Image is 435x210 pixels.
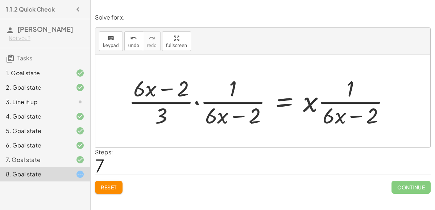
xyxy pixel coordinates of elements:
[76,69,84,77] i: Task finished and correct.
[6,98,64,106] div: 3. Line it up
[101,184,117,190] span: Reset
[6,141,64,150] div: 6. Goal state
[148,34,155,43] i: redo
[76,170,84,179] i: Task started.
[9,35,84,42] div: Not you?
[107,34,114,43] i: keyboard
[95,154,104,176] span: 7
[128,43,139,48] span: undo
[124,31,143,51] button: undoundo
[147,43,157,48] span: redo
[95,13,431,22] p: Solve for x.
[6,69,64,77] div: 1. Goal state
[6,112,64,121] div: 4. Goal state
[76,83,84,92] i: Task finished and correct.
[76,141,84,150] i: Task finished and correct.
[76,155,84,164] i: Task finished and correct.
[76,98,84,106] i: Task not started.
[17,25,73,33] span: [PERSON_NAME]
[99,31,123,51] button: keyboardkeypad
[6,170,64,179] div: 8. Goal state
[76,112,84,121] i: Task finished and correct.
[17,54,32,62] span: Tasks
[162,31,191,51] button: fullscreen
[166,43,187,48] span: fullscreen
[95,181,123,194] button: Reset
[76,127,84,135] i: Task finished and correct.
[130,34,137,43] i: undo
[143,31,161,51] button: redoredo
[95,148,113,156] label: Steps:
[6,155,64,164] div: 7. Goal state
[6,127,64,135] div: 5. Goal state
[103,43,119,48] span: keypad
[6,83,64,92] div: 2. Goal state
[6,5,55,14] h4: 1.1.2 Quick Check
